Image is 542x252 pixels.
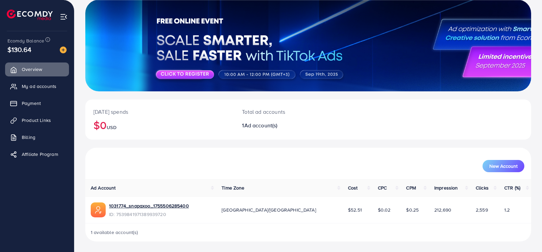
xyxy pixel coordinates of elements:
[242,108,337,116] p: Total ad accounts
[107,124,116,131] span: USD
[7,10,53,20] img: logo
[7,37,44,44] span: Ecomdy Balance
[5,130,69,144] a: Billing
[394,29,537,247] iframe: Chat
[22,117,51,124] span: Product Links
[22,66,42,73] span: Overview
[22,134,35,141] span: Billing
[109,202,189,209] a: 1031774_snapaxoo_1755506285400
[22,151,58,158] span: Affiliate Program
[348,184,358,191] span: Cost
[5,79,69,93] a: My ad accounts
[7,44,31,54] span: $130.64
[109,211,189,218] span: ID: 7539841971389939720
[91,202,106,217] img: ic-ads-acc.e4c84228.svg
[5,147,69,161] a: Affiliate Program
[60,13,68,21] img: menu
[22,100,41,107] span: Payment
[5,113,69,127] a: Product Links
[5,62,69,76] a: Overview
[242,122,337,129] h2: 1
[222,184,244,191] span: Time Zone
[91,184,116,191] span: Ad Account
[91,229,138,236] span: 1 available account(s)
[60,47,67,53] img: image
[378,206,391,213] span: $0.02
[378,184,387,191] span: CPC
[5,96,69,110] a: Payment
[22,83,56,90] span: My ad accounts
[93,119,226,131] h2: $0
[93,108,226,116] p: [DATE] spends
[244,122,278,129] span: Ad account(s)
[348,206,362,213] span: $52.51
[222,206,316,213] span: [GEOGRAPHIC_DATA]/[GEOGRAPHIC_DATA]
